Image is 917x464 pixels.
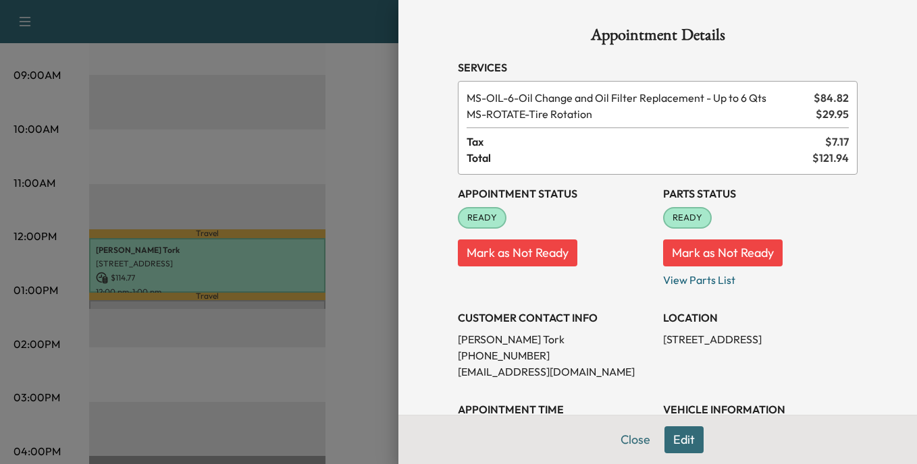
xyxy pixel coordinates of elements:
button: Mark as Not Ready [663,239,783,266]
p: View Parts List [663,266,858,288]
p: [STREET_ADDRESS] [663,331,858,347]
span: $ 84.82 [814,90,849,106]
button: Mark as Not Ready [458,239,577,266]
h3: Appointment Status [458,185,652,202]
button: Close [612,426,659,453]
span: Total [467,150,812,166]
button: Edit [664,426,704,453]
h3: APPOINTMENT TIME [458,401,652,417]
span: $ 29.95 [816,106,849,122]
span: Oil Change and Oil Filter Replacement - Up to 6 Qts [467,90,808,106]
h3: Services [458,59,858,76]
h3: LOCATION [663,310,858,326]
p: [PHONE_NUMBER] [458,347,652,364]
p: [PERSON_NAME] Tork [458,331,652,347]
span: $ 121.94 [812,150,849,166]
p: [EMAIL_ADDRESS][DOMAIN_NAME] [458,364,652,380]
h3: VEHICLE INFORMATION [663,401,858,417]
span: Tire Rotation [467,106,810,122]
span: $ 7.17 [825,134,849,150]
span: READY [664,211,710,225]
h1: Appointment Details [458,27,858,49]
h3: Parts Status [663,185,858,202]
span: READY [459,211,505,225]
h3: CUSTOMER CONTACT INFO [458,310,652,326]
span: Tax [467,134,825,150]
